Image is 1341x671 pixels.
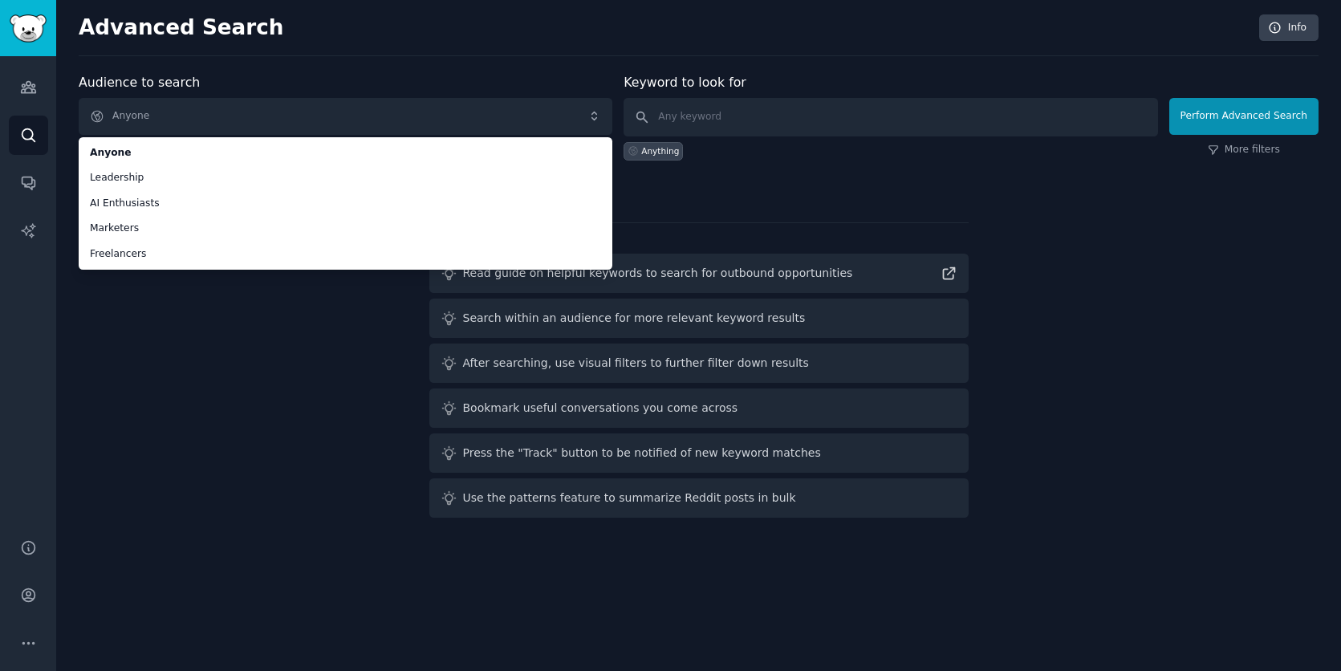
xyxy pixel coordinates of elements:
[1169,98,1319,135] button: Perform Advanced Search
[79,98,612,135] button: Anyone
[624,75,746,90] label: Keyword to look for
[90,146,601,161] span: Anyone
[1259,14,1319,42] a: Info
[463,400,738,417] div: Bookmark useful conversations you come across
[624,98,1157,136] input: Any keyword
[463,265,853,282] div: Read guide on helpful keywords to search for outbound opportunities
[463,445,821,462] div: Press the "Track" button to be notified of new keyword matches
[463,490,796,506] div: Use the patterns feature to summarize Reddit posts in bulk
[641,145,679,157] div: Anything
[79,75,200,90] label: Audience to search
[10,14,47,43] img: GummySearch logo
[463,355,809,372] div: After searching, use visual filters to further filter down results
[90,222,601,236] span: Marketers
[90,247,601,262] span: Freelancers
[463,310,806,327] div: Search within an audience for more relevant keyword results
[79,15,1250,41] h2: Advanced Search
[90,171,601,185] span: Leadership
[90,197,601,211] span: AI Enthusiasts
[79,137,612,270] ul: Anyone
[1208,143,1280,157] a: More filters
